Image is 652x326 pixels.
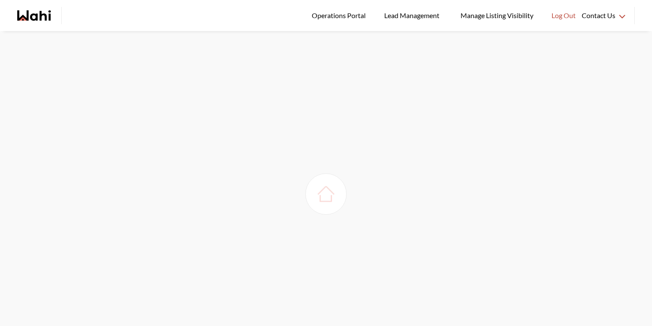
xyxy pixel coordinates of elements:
a: Wahi homepage [17,10,51,21]
span: Operations Portal [312,10,369,21]
span: Manage Listing Visibility [458,10,536,21]
span: Log Out [552,10,576,21]
img: loading house image [314,182,338,206]
span: Lead Management [384,10,442,21]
